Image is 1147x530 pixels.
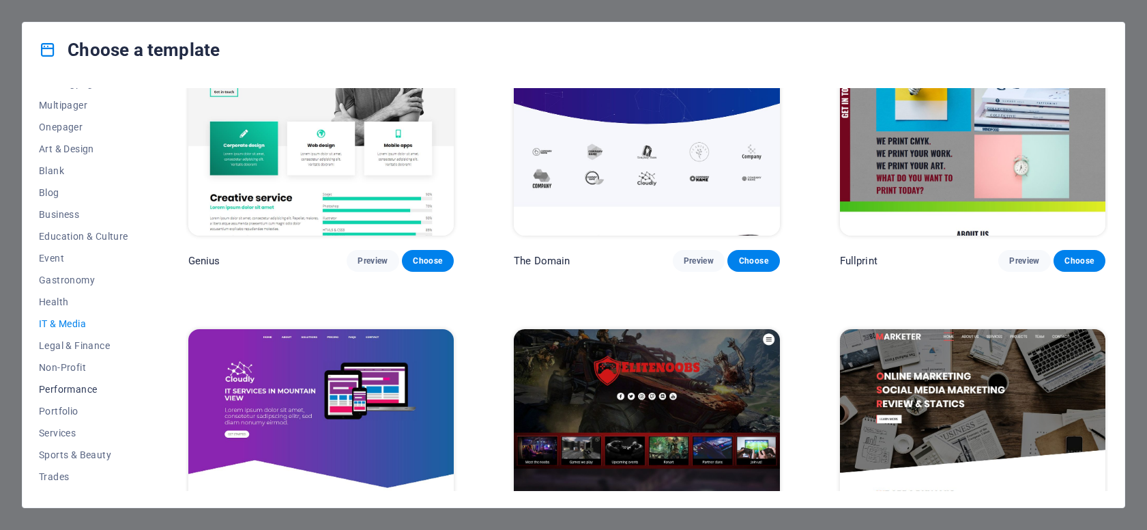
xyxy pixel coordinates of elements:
span: Education & Culture [39,231,128,242]
button: IT & Media [39,313,128,335]
span: Onepager [39,122,128,132]
span: Business [39,209,128,220]
button: Non-Profit [39,357,128,378]
span: Blog [39,187,128,198]
span: Trades [39,471,128,482]
button: Blog [39,182,128,204]
button: Legal & Finance [39,335,128,357]
button: Multipager [39,94,128,116]
button: Performance [39,378,128,400]
span: Sports & Beauty [39,449,128,460]
button: Choose [727,250,779,272]
span: Health [39,296,128,307]
button: Preview [673,250,725,272]
button: Portfolio [39,400,128,422]
span: Preview [1009,255,1039,266]
p: The Domain [514,254,570,268]
button: Blank [39,160,128,182]
button: Event [39,247,128,269]
button: Business [39,204,128,225]
button: Choose [402,250,454,272]
button: Services [39,422,128,444]
button: Art & Design [39,138,128,160]
span: Multipager [39,100,128,111]
button: Preview [998,250,1050,272]
span: Choose [738,255,768,266]
button: Trades [39,466,128,488]
button: Sports & Beauty [39,444,128,466]
button: Choose [1054,250,1105,272]
h4: Choose a template [39,39,220,61]
span: Blank [39,165,128,176]
span: Legal & Finance [39,340,128,351]
button: Preview [347,250,398,272]
span: Non-Profit [39,362,128,373]
span: Preview [358,255,388,266]
p: Fullprint [840,254,877,268]
span: Event [39,253,128,264]
span: Preview [684,255,714,266]
span: Art & Design [39,143,128,154]
span: IT & Media [39,318,128,329]
button: Health [39,291,128,313]
span: Gastronomy [39,275,128,285]
button: Gastronomy [39,269,128,291]
span: Choose [413,255,443,266]
span: Choose [1064,255,1094,266]
button: Onepager [39,116,128,138]
button: Education & Culture [39,225,128,247]
span: Performance [39,384,128,395]
span: Portfolio [39,406,128,417]
span: Services [39,428,128,438]
p: Genius [188,254,220,268]
button: Travel [39,488,128,510]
